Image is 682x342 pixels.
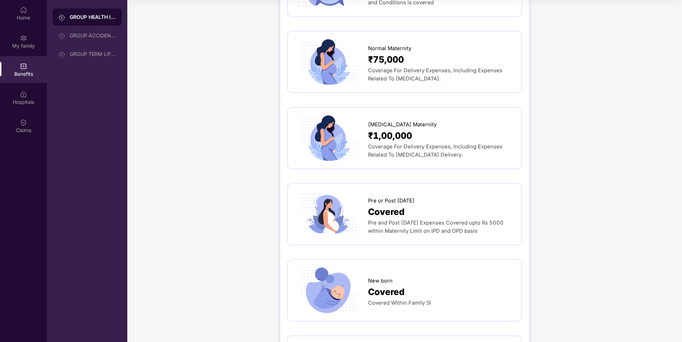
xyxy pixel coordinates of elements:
span: Pre and Post [DATE] Expenses Covered upto Rs 5000 within Maternity Limit on IPD and OPD basis [368,220,503,234]
img: icon [295,191,362,238]
div: GROUP ACCIDENTAL INSURANCE [70,33,116,38]
img: svg+xml;base64,PHN2ZyBpZD0iSG9zcGl0YWxzIiB4bWxucz0iaHR0cDovL3d3dy53My5vcmcvMjAwMC9zdmciIHdpZHRoPS... [20,91,27,98]
div: GROUP HEALTH INSURANCE [70,14,116,21]
span: Normal Maternity [368,44,411,53]
img: icon [295,267,362,314]
img: svg+xml;base64,PHN2ZyB3aWR0aD0iMjAiIGhlaWdodD0iMjAiIHZpZXdCb3g9IjAgMCAyMCAyMCIgZmlsbD0ibm9uZSIgeG... [58,14,65,21]
span: New born [368,277,393,285]
img: svg+xml;base64,PHN2ZyB3aWR0aD0iMjAiIGhlaWdodD0iMjAiIHZpZXdCb3g9IjAgMCAyMCAyMCIgZmlsbD0ibm9uZSIgeG... [58,32,65,40]
div: GROUP TERM LIFE INSURANCE [70,51,116,57]
img: icon [295,38,362,85]
img: svg+xml;base64,PHN2ZyB3aWR0aD0iMjAiIGhlaWdodD0iMjAiIHZpZXdCb3g9IjAgMCAyMCAyMCIgZmlsbD0ibm9uZSIgeG... [20,35,27,42]
img: svg+xml;base64,PHN2ZyBpZD0iSG9tZSIgeG1sbnM9Imh0dHA6Ly93d3cudzMub3JnLzIwMDAvc3ZnIiB3aWR0aD0iMjAiIG... [20,6,27,14]
span: Coverage For Delivery Expenses, Including Expenses Related To [MEDICAL_DATA] Delivery. [368,143,502,158]
span: Covered [368,205,405,219]
img: icon [295,115,362,162]
img: svg+xml;base64,PHN2ZyBpZD0iQmVuZWZpdHMiIHhtbG5zPSJodHRwOi8vd3d3LnczLm9yZy8yMDAwL3N2ZyIgd2lkdGg9Ij... [20,63,27,70]
span: ₹75,000 [368,53,404,67]
img: svg+xml;base64,PHN2ZyBpZD0iQ2xhaW0iIHhtbG5zPSJodHRwOi8vd3d3LnczLm9yZy8yMDAwL3N2ZyIgd2lkdGg9IjIwIi... [20,119,27,126]
span: Pre or Post [DATE] [368,197,415,205]
span: Covered Within Family SI [368,300,431,306]
span: Covered [368,285,405,299]
img: svg+xml;base64,PHN2ZyB3aWR0aD0iMjAiIGhlaWdodD0iMjAiIHZpZXdCb3g9IjAgMCAyMCAyMCIgZmlsbD0ibm9uZSIgeG... [58,51,65,58]
span: Coverage For Delivery Expenses, Including Expenses Related To [MEDICAL_DATA]. [368,67,502,82]
span: [MEDICAL_DATA] Maternity [368,121,437,129]
span: ₹1,00,000 [368,129,412,143]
